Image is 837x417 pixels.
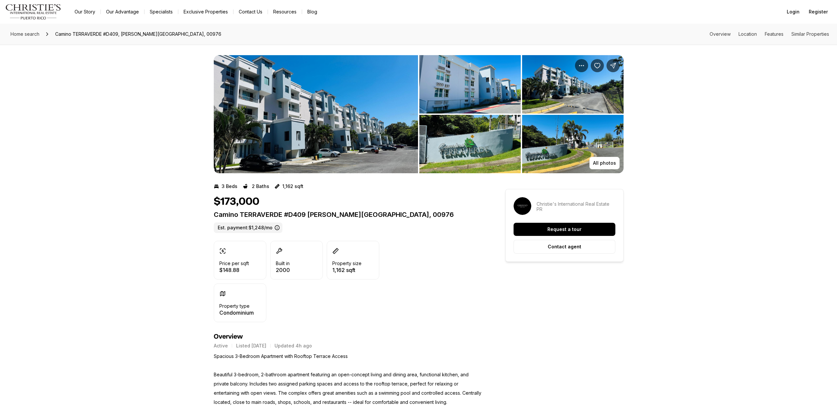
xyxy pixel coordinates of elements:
[805,5,832,18] button: Register
[8,29,42,39] a: Home search
[332,261,362,266] p: Property size
[144,7,178,16] a: Specialists
[214,55,624,173] div: Listing Photos
[219,267,249,273] p: $148.88
[710,31,829,37] nav: Page section menu
[214,352,482,407] p: Spacious 3-Bedroom Apartment with Rooftop Terrace Access Beautiful 3-bedroom, 2-bathroom apartmen...
[783,5,804,18] button: Login
[69,7,100,16] a: Our Story
[214,343,228,348] p: Active
[606,59,620,72] button: Share Property: Camino TERRAVERDE #D409
[547,227,582,232] p: Request a tour
[276,261,290,266] p: Built in
[809,9,828,14] span: Register
[589,157,620,169] button: All photos
[101,7,144,16] a: Our Advantage
[214,222,282,233] label: Est. payment: $1,248/mo
[787,9,800,14] span: Login
[591,59,604,72] button: Save Property: Camino TERRAVERDE #D409
[419,55,624,173] li: 2 of 6
[575,59,588,72] button: Property options
[514,223,615,236] button: Request a tour
[522,115,624,173] button: View image gallery
[214,55,418,173] button: View image gallery
[214,333,482,341] h4: Overview
[593,160,616,166] p: All photos
[537,201,615,212] p: Christie's International Real Estate PR
[219,303,250,309] p: Property type
[53,29,224,39] span: Camino TERRAVERDE #D409, [PERSON_NAME][GEOGRAPHIC_DATA], 00976
[178,7,233,16] a: Exclusive Properties
[282,184,303,189] p: 1,162 sqft
[214,196,259,208] h1: $173,000
[219,261,249,266] p: Price per sqft
[268,7,302,16] a: Resources
[11,31,39,37] span: Home search
[233,7,268,16] button: Contact Us
[514,240,615,254] button: Contact agent
[219,310,254,315] p: Condominium
[548,244,581,249] p: Contact agent
[276,267,290,273] p: 2000
[222,184,237,189] p: 3 Beds
[5,4,61,20] img: logo
[236,343,266,348] p: Listed [DATE]
[302,7,322,16] a: Blog
[332,267,362,273] p: 1,162 sqft
[214,55,418,173] li: 1 of 6
[765,31,783,37] a: Skip to: Features
[214,211,482,219] p: Camino TERRAVERDE #D409 [PERSON_NAME][GEOGRAPHIC_DATA], 00976
[791,31,829,37] a: Skip to: Similar Properties
[419,115,521,173] button: View image gallery
[275,343,312,348] p: Updated 4h ago
[252,184,269,189] p: 2 Baths
[738,31,757,37] a: Skip to: Location
[419,55,521,114] button: View image gallery
[710,31,731,37] a: Skip to: Overview
[522,55,624,114] button: View image gallery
